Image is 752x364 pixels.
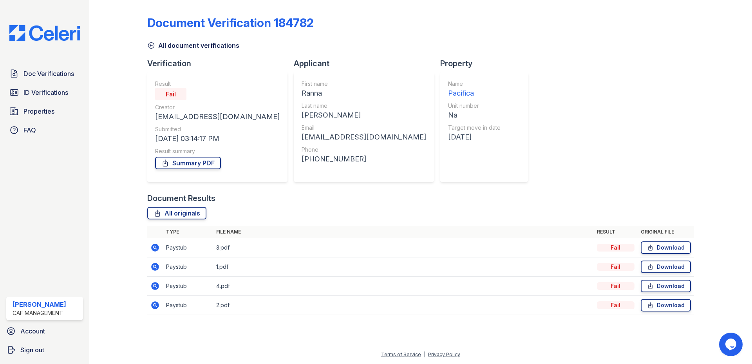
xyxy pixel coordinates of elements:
[594,226,638,238] th: Result
[163,277,213,296] td: Paystub
[163,238,213,257] td: Paystub
[13,300,66,309] div: [PERSON_NAME]
[641,261,691,273] a: Download
[23,107,54,116] span: Properties
[20,345,44,355] span: Sign out
[302,88,426,99] div: Ranna
[147,193,215,204] div: Document Results
[213,226,594,238] th: File name
[6,122,83,138] a: FAQ
[155,133,280,144] div: [DATE] 03:14:17 PM
[155,157,221,169] a: Summary PDF
[302,124,426,132] div: Email
[163,226,213,238] th: Type
[147,207,206,219] a: All originals
[13,309,66,317] div: CAF Management
[23,125,36,135] span: FAQ
[23,88,68,97] span: ID Verifications
[213,296,594,315] td: 2.pdf
[448,80,501,99] a: Name Pacifica
[23,69,74,78] span: Doc Verifications
[20,326,45,336] span: Account
[448,132,501,143] div: [DATE]
[302,80,426,88] div: First name
[302,154,426,165] div: [PHONE_NUMBER]
[6,103,83,119] a: Properties
[448,124,501,132] div: Target move in date
[163,296,213,315] td: Paystub
[155,147,280,155] div: Result summary
[302,102,426,110] div: Last name
[428,351,460,357] a: Privacy Policy
[155,80,280,88] div: Result
[147,58,294,69] div: Verification
[163,257,213,277] td: Paystub
[147,16,314,30] div: Document Verification 184782
[424,351,425,357] div: |
[213,257,594,277] td: 1.pdf
[213,277,594,296] td: 4.pdf
[381,351,421,357] a: Terms of Service
[597,301,634,309] div: Fail
[3,323,86,339] a: Account
[448,88,501,99] div: Pacifica
[597,263,634,271] div: Fail
[638,226,694,238] th: Original file
[147,41,239,50] a: All document verifications
[597,244,634,252] div: Fail
[719,333,744,356] iframe: chat widget
[6,85,83,100] a: ID Verifications
[302,146,426,154] div: Phone
[6,66,83,81] a: Doc Verifications
[302,132,426,143] div: [EMAIL_ADDRESS][DOMAIN_NAME]
[3,25,86,41] img: CE_Logo_Blue-a8612792a0a2168367f1c8372b55b34899dd931a85d93a1a3d3e32e68fde9ad4.png
[641,241,691,254] a: Download
[155,125,280,133] div: Submitted
[302,110,426,121] div: [PERSON_NAME]
[641,280,691,292] a: Download
[641,299,691,311] a: Download
[448,110,501,121] div: Na
[3,342,86,358] a: Sign out
[155,88,186,100] div: Fail
[294,58,440,69] div: Applicant
[213,238,594,257] td: 3.pdf
[440,58,534,69] div: Property
[448,102,501,110] div: Unit number
[597,282,634,290] div: Fail
[155,103,280,111] div: Creator
[448,80,501,88] div: Name
[155,111,280,122] div: [EMAIL_ADDRESS][DOMAIN_NAME]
